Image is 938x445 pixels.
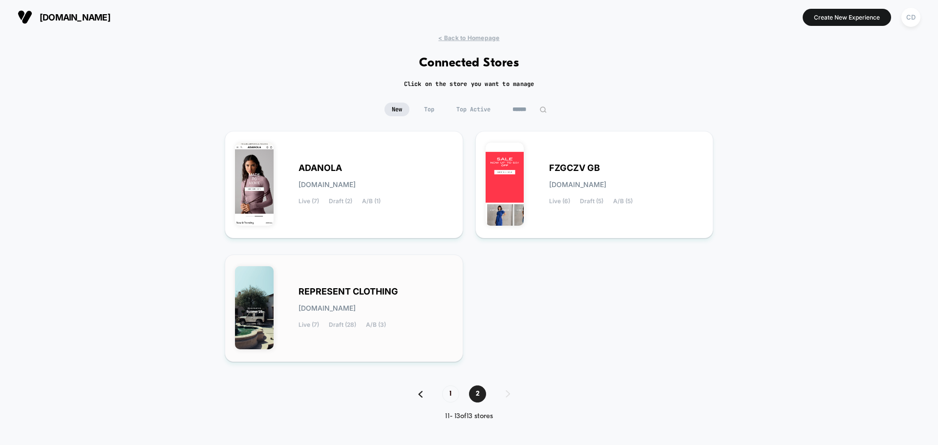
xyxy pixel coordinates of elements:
span: Draft (2) [329,198,352,205]
span: REPRESENT CLOTHING [298,288,398,295]
span: FZGCZV GB [549,165,600,171]
button: CD [898,7,923,27]
div: 11 - 13 of 13 stores [408,412,530,421]
span: Top Active [449,103,498,116]
span: [DOMAIN_NAME] [40,12,110,22]
span: ADANOLA [298,165,342,171]
span: A/B (1) [362,198,381,205]
span: Draft (5) [580,198,603,205]
span: A/B (3) [366,321,386,328]
span: [DOMAIN_NAME] [298,181,356,188]
img: edit [539,106,547,113]
img: Visually logo [18,10,32,24]
span: New [384,103,409,116]
span: Top [417,103,442,116]
img: ADANOLA [235,143,274,226]
span: Live (7) [298,198,319,205]
span: Draft (28) [329,321,356,328]
img: REPRESENT_CLOTHING [235,266,274,349]
img: FZGCZV_GB [486,143,524,226]
span: 2 [469,385,486,403]
div: CD [901,8,920,27]
span: 1 [442,385,459,403]
span: [DOMAIN_NAME] [549,181,606,188]
button: Create New Experience [803,9,891,26]
span: Live (7) [298,321,319,328]
img: pagination back [418,391,423,398]
h2: Click on the store you want to manage [404,80,534,88]
span: [DOMAIN_NAME] [298,305,356,312]
span: Live (6) [549,198,570,205]
span: A/B (5) [613,198,633,205]
span: < Back to Homepage [438,34,499,42]
h1: Connected Stores [419,56,519,70]
button: [DOMAIN_NAME] [15,9,113,25]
